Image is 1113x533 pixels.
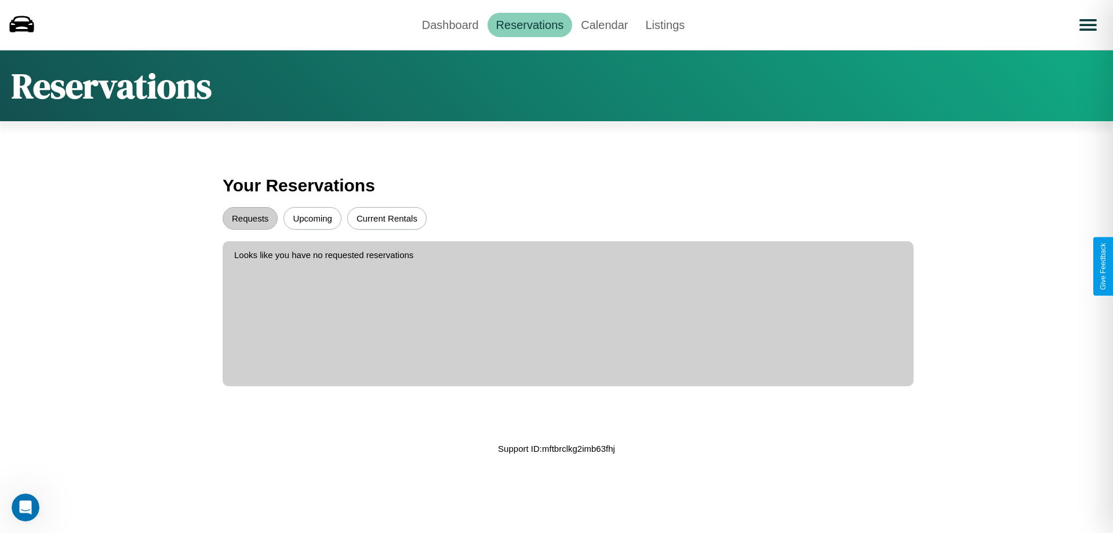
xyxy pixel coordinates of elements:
[1099,243,1107,290] div: Give Feedback
[12,494,39,521] iframe: Intercom live chat
[234,247,902,263] p: Looks like you have no requested reservations
[223,207,278,230] button: Requests
[12,62,212,110] h1: Reservations
[413,13,488,37] a: Dashboard
[636,13,693,37] a: Listings
[1072,9,1104,41] button: Open menu
[488,13,573,37] a: Reservations
[283,207,341,230] button: Upcoming
[347,207,427,230] button: Current Rentals
[498,441,615,456] p: Support ID: mftbrclkg2imb63fhj
[223,170,890,201] h3: Your Reservations
[572,13,636,37] a: Calendar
